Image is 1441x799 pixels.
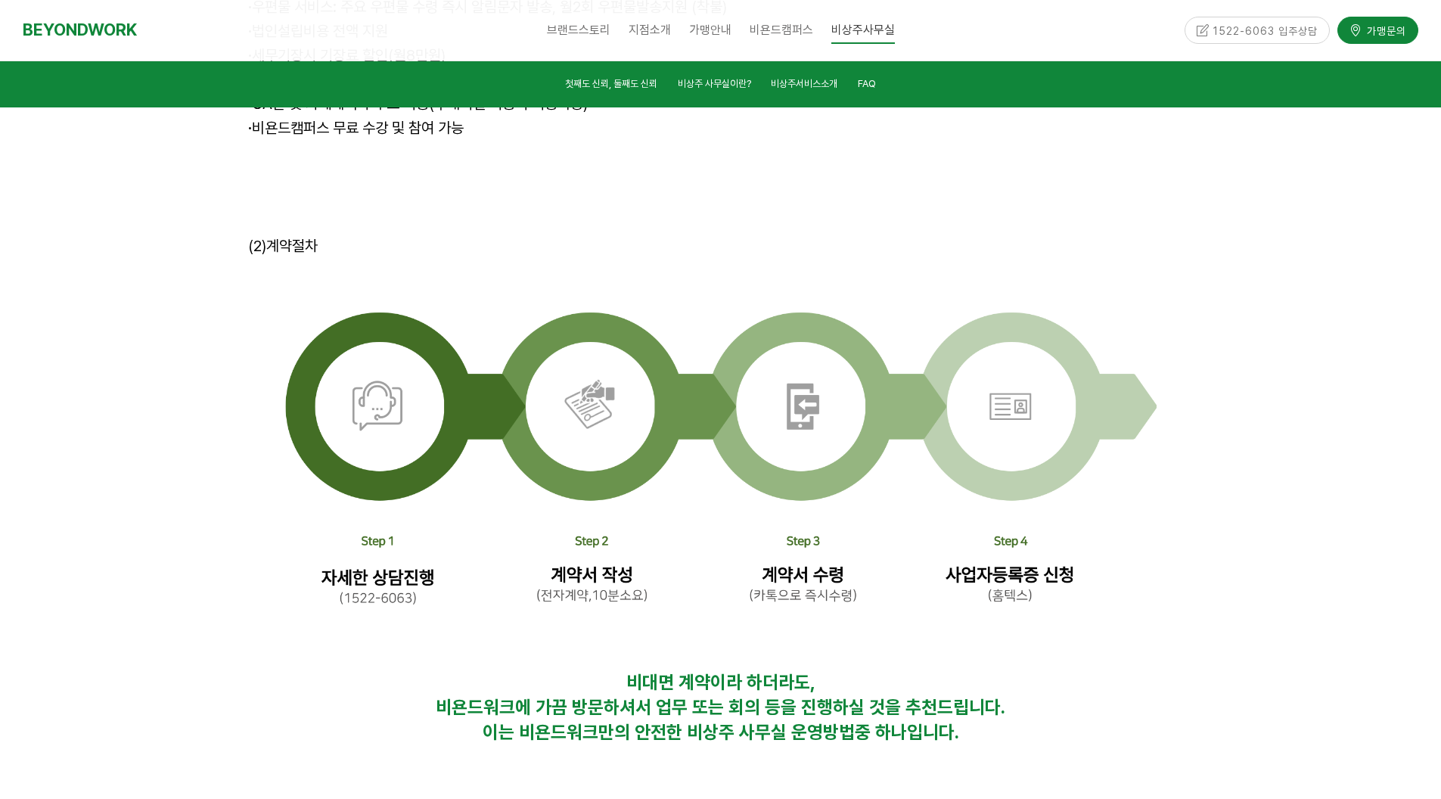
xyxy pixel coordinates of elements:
[620,11,680,49] a: 지점소개
[678,78,751,89] span: 비상주 사무실이란?
[831,17,895,44] span: 비상주사무실
[436,696,1005,718] span: 비욘드워크에 가끔 방문하셔서 업무 또는 회의 등을 진행하실 것을 추천드립니다.
[483,721,855,743] span: 이는 비욘드워크만의 안전한 비상주 사무실 운영방법
[1362,23,1406,38] span: 가맹문의
[248,119,252,137] strong: ·
[248,119,464,137] span: 비욘드캠퍼스 무료 수강 및 참여 가능
[680,11,741,49] a: 가맹안내
[855,721,959,743] strong: 중 하나입니다.
[285,282,1157,645] img: 8a6efcb04e32c.png
[248,95,588,113] span: OA존 및 카페테리아 무료 이용(부대시설 이용시 이용가능)
[565,76,657,96] a: 첫째도 신뢰, 둘째도 신뢰
[248,237,318,255] span: (2)계약절차
[689,23,731,37] span: 가맹안내
[678,76,751,96] a: 비상주 사무실이란?
[1337,17,1418,43] a: 가맹문의
[771,78,837,89] span: 비상주서비스소개
[538,11,620,49] a: 브랜드스토리
[822,11,904,49] a: 비상주사무실
[858,76,876,96] a: FAQ
[23,16,137,44] a: BEYONDWORK
[626,671,815,693] strong: 비대면 계약이라 하더라도,
[248,95,252,113] strong: ·
[547,23,610,37] span: 브랜드스토리
[565,78,657,89] span: 첫째도 신뢰, 둘째도 신뢰
[771,76,837,96] a: 비상주서비스소개
[858,78,876,89] span: FAQ
[741,11,822,49] a: 비욘드캠퍼스
[629,23,671,37] span: 지점소개
[750,23,813,37] span: 비욘드캠퍼스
